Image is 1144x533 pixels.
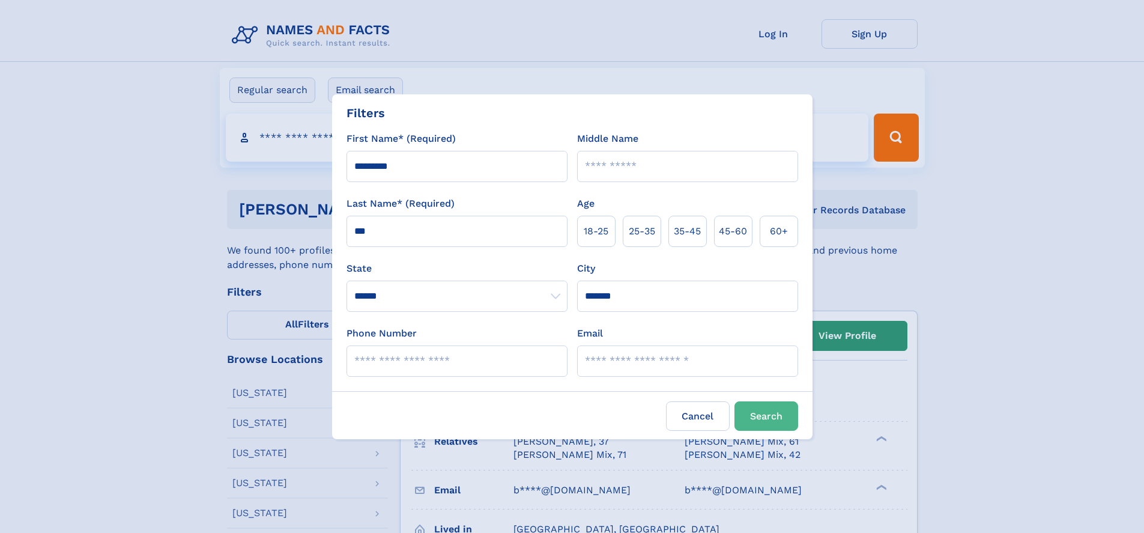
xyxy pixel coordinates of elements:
[770,224,788,239] span: 60+
[674,224,701,239] span: 35‑45
[347,196,455,211] label: Last Name* (Required)
[577,132,638,146] label: Middle Name
[719,224,747,239] span: 45‑60
[666,401,730,431] label: Cancel
[347,326,417,341] label: Phone Number
[347,132,456,146] label: First Name* (Required)
[584,224,608,239] span: 18‑25
[577,261,595,276] label: City
[629,224,655,239] span: 25‑35
[347,104,385,122] div: Filters
[577,196,595,211] label: Age
[734,401,798,431] button: Search
[347,261,567,276] label: State
[577,326,603,341] label: Email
